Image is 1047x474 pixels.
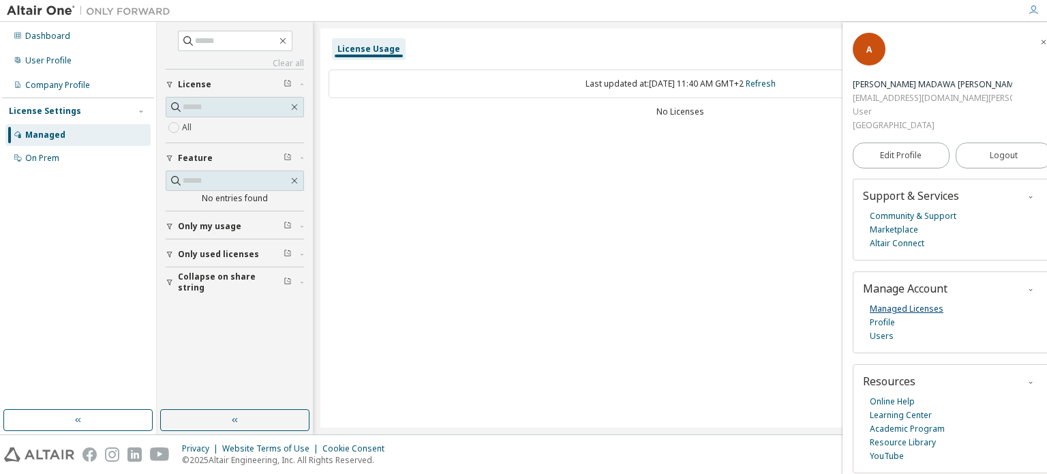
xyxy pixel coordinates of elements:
img: altair_logo.svg [4,447,74,462]
button: Collapse on share string [166,267,304,297]
span: Clear filter [284,249,292,260]
span: Resources [863,374,915,389]
a: Resource Library [870,436,936,449]
div: On Prem [25,153,59,164]
a: Learning Center [870,409,932,422]
span: Logout [990,149,1018,162]
a: Users [870,329,894,343]
img: Altair One [7,4,177,18]
img: linkedin.svg [127,447,142,462]
div: Managed [25,130,65,140]
span: Only used licenses [178,249,259,260]
span: Support & Services [863,188,959,203]
div: No Licenses [329,106,1032,117]
a: Academic Program [870,422,945,436]
a: Clear all [166,58,304,69]
div: Website Terms of Use [222,443,322,454]
span: Clear filter [284,79,292,90]
span: License [178,79,211,90]
button: Feature [166,143,304,173]
span: Clear filter [284,277,292,288]
button: Only my usage [166,211,304,241]
a: Refresh [746,78,776,89]
span: Collapse on share string [178,271,284,293]
div: Dashboard [25,31,70,42]
div: [EMAIL_ADDRESS][DOMAIN_NAME][PERSON_NAME] [853,91,1012,105]
a: Community & Support [870,209,956,223]
div: Cookie Consent [322,443,393,454]
div: License Usage [337,44,400,55]
label: All [182,119,194,136]
p: © 2025 Altair Engineering, Inc. All Rights Reserved. [182,454,393,466]
div: AGAMPODI TEHAN MADAWA DE ZOYSA [853,78,1012,91]
span: Only my usage [178,221,241,232]
img: facebook.svg [82,447,97,462]
span: Clear filter [284,153,292,164]
a: Marketplace [870,223,918,237]
a: Altair Connect [870,237,924,250]
a: Edit Profile [853,143,950,168]
div: User Profile [25,55,72,66]
button: Only used licenses [166,239,304,269]
div: License Settings [9,106,81,117]
a: Managed Licenses [870,302,943,316]
div: User [853,105,1012,119]
a: YouTube [870,449,904,463]
div: Privacy [182,443,222,454]
span: Feature [178,153,213,164]
span: A [866,44,872,55]
span: Clear filter [284,221,292,232]
span: Manage Account [863,281,947,296]
a: Profile [870,316,895,329]
img: instagram.svg [105,447,119,462]
img: youtube.svg [150,447,170,462]
a: Online Help [870,395,915,409]
div: Company Profile [25,80,90,91]
div: No entries found [166,193,304,204]
span: Edit Profile [880,150,922,161]
button: License [166,70,304,100]
div: Last updated at: [DATE] 11:40 AM GMT+2 [329,70,1032,98]
div: [GEOGRAPHIC_DATA] [853,119,1012,132]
